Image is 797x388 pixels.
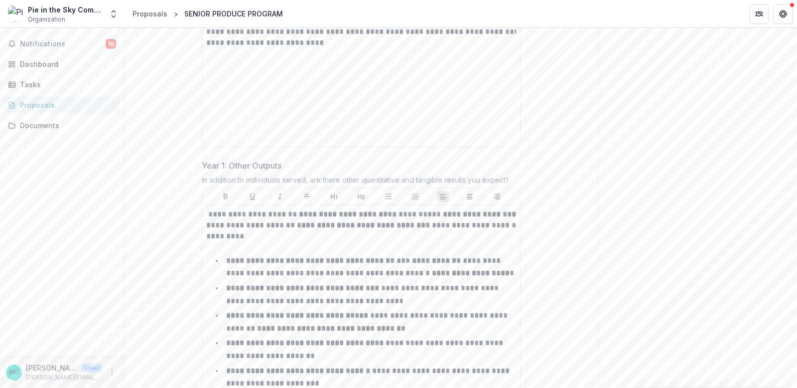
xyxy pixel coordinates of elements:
[20,59,112,69] div: Dashboard
[9,369,19,376] div: Malea Guiriba
[4,36,120,52] button: Notifications10
[4,117,120,134] a: Documents
[202,176,521,188] div: In addition to individuals served, are there other quantitative and tangible results you expect?
[106,367,118,379] button: More
[464,191,476,202] button: Align Center
[301,191,313,202] button: Strike
[4,97,120,113] a: Proposals
[28,15,65,24] span: Organization
[26,373,102,382] p: [PERSON_NAME][EMAIL_ADDRESS][DOMAIN_NAME]
[129,6,287,21] nav: breadcrumb
[355,191,367,202] button: Heading 2
[247,191,259,202] button: Underline
[20,100,112,110] div: Proposals
[20,40,106,48] span: Notifications
[82,364,102,373] p: User
[220,191,232,202] button: Bold
[749,4,769,24] button: Partners
[129,6,171,21] a: Proposals
[202,160,281,172] p: Year 1: Other Outputs
[274,191,286,202] button: Italicize
[409,191,421,202] button: Ordered List
[437,191,449,202] button: Align Left
[106,39,116,49] span: 10
[383,191,395,202] button: Bullet List
[20,79,112,90] div: Tasks
[107,4,121,24] button: Open entity switcher
[8,6,24,22] img: Pie in the Sky Community Alliance
[491,191,503,202] button: Align Right
[26,363,78,373] p: [PERSON_NAME]
[28,4,103,15] div: Pie in the Sky Community Alliance
[184,8,283,19] div: SENIOR PRODUCE PROGRAM
[133,8,167,19] div: Proposals
[4,56,120,72] a: Dashboard
[773,4,793,24] button: Get Help
[20,120,112,131] div: Documents
[328,191,340,202] button: Heading 1
[4,76,120,93] a: Tasks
